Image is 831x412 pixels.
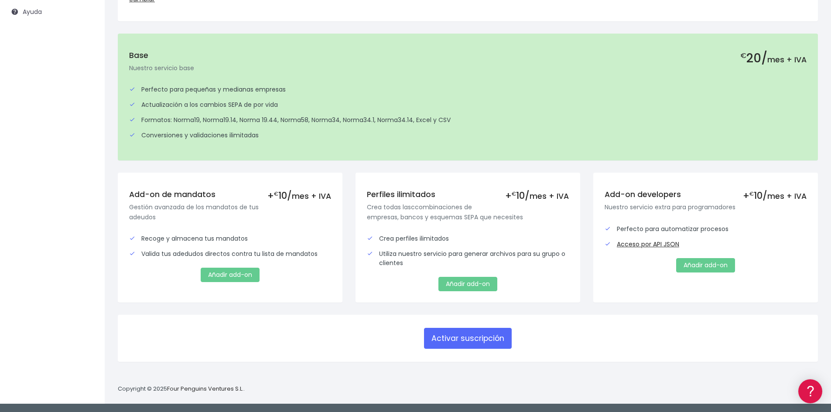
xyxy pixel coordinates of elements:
div: + 10/ [743,190,807,201]
span: mes + IVA [767,191,807,201]
a: Añadir add-on [438,277,497,291]
p: Gestión avanzada de los mandatos de tus adeudos [129,202,331,222]
div: Recoge y almacena tus mandatos [129,234,331,243]
div: + 10/ [267,190,331,201]
span: mes + IVA [767,54,807,65]
h5: Base [129,51,807,60]
a: Ayuda [4,3,100,21]
div: Perfecto para pequeñas y medianas empresas [129,85,807,94]
small: € [749,190,754,197]
a: Añadir add-on [201,268,260,282]
a: API [9,223,166,236]
a: Problemas habituales [9,124,166,137]
h2: 20/ [740,51,807,66]
div: Conversiones y validaciones ilimitadas [129,131,807,140]
small: € [512,190,516,197]
div: + 10/ [505,190,569,201]
div: Programadores [9,209,166,218]
small: € [740,50,746,61]
span: mes + IVA [292,191,331,201]
a: POWERED BY ENCHANT [120,251,168,259]
p: Nuestro servicio base [129,63,807,73]
div: Información general [9,61,166,69]
p: Nuestro servicio extra para programadores [605,202,807,212]
div: Convertir ficheros [9,96,166,105]
div: Facturación [9,173,166,181]
a: General [9,187,166,201]
h5: Perfiles ilimitados [367,190,569,199]
span: Ayuda [23,7,42,16]
div: Valida tus adedudos directos contra tu lista de mandatos [129,249,331,259]
h5: Add-on de mandatos [129,190,331,199]
a: Videotutoriales [9,137,166,151]
a: Four Penguins Ventures S.L. [167,385,243,393]
span: mes + IVA [530,191,569,201]
a: Información general [9,74,166,88]
div: Utiliza nuestro servicio para generar archivos para su grupo o clientes [367,249,569,268]
p: Crea todas lasccombinaciones de empresas, bancos y esquemas SEPA que necesites [367,202,569,222]
a: Acceso por API JSON [617,240,679,249]
div: Perfecto para automatizar procesos [605,225,807,234]
a: Formatos [9,110,166,124]
a: Perfiles de empresas [9,151,166,164]
small: € [274,190,278,197]
button: Contáctanos [9,233,166,249]
div: Formatos: Norma19, Norma19.14, Norma 19.44, Norma58, Norma34, Norma34.1, Norma34.14, Excel y CSV [129,116,807,125]
button: Activar suscripción [424,328,512,349]
a: Añadir add-on [676,258,735,272]
div: Crea perfiles ilimitados [367,234,569,243]
div: Actualización a los cambios SEPA de por vida [129,100,807,109]
h5: Add-on developers [605,190,807,199]
p: Copyright © 2025 . [118,385,245,394]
